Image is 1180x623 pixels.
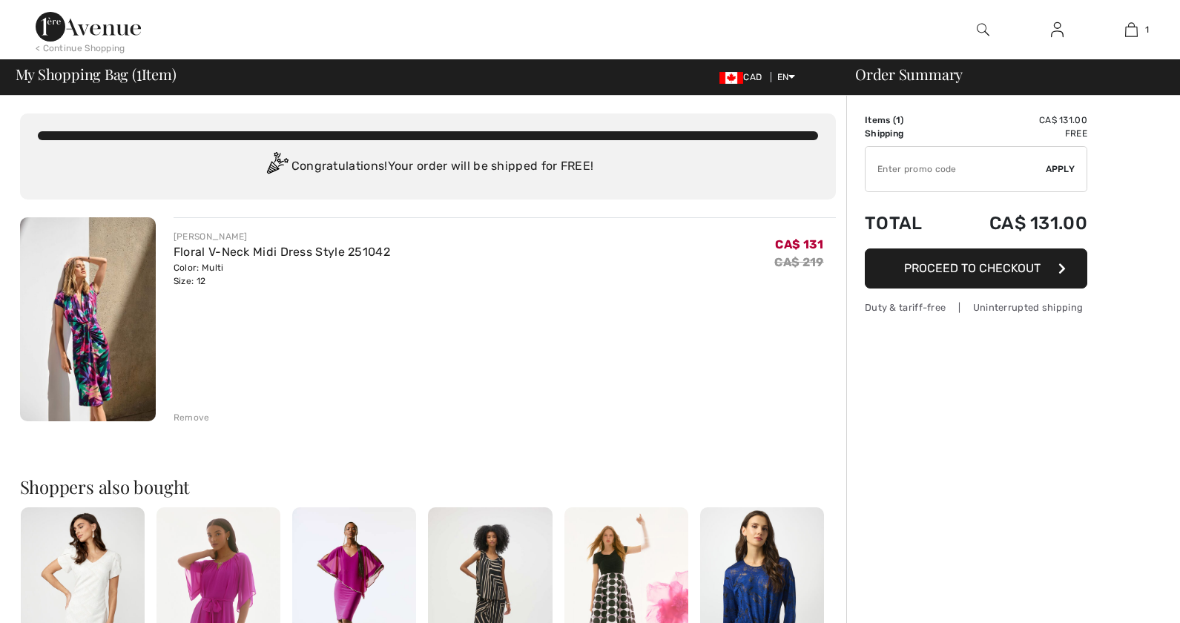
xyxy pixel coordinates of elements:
[174,230,390,243] div: [PERSON_NAME]
[1095,21,1167,39] a: 1
[1125,21,1138,39] img: My Bag
[1145,23,1149,36] span: 1
[1046,162,1075,176] span: Apply
[865,248,1087,289] button: Proceed to Checkout
[775,237,823,251] span: CA$ 131
[36,12,141,42] img: 1ère Avenue
[774,255,823,269] s: CA$ 219
[837,67,1171,82] div: Order Summary
[262,152,291,182] img: Congratulation2.svg
[719,72,743,84] img: Canadian Dollar
[20,217,156,421] img: Floral V-Neck Midi Dress Style 251042
[38,152,818,182] div: Congratulations! Your order will be shipped for FREE!
[977,21,989,39] img: search the website
[1051,21,1064,39] img: My Info
[174,245,390,259] a: Floral V-Neck Midi Dress Style 251042
[136,63,142,82] span: 1
[947,198,1087,248] td: CA$ 131.00
[896,115,900,125] span: 1
[865,300,1087,314] div: Duty & tariff-free | Uninterrupted shipping
[174,261,390,288] div: Color: Multi Size: 12
[947,127,1087,140] td: Free
[36,42,125,55] div: < Continue Shopping
[20,478,836,495] h2: Shoppers also bought
[719,72,768,82] span: CAD
[947,113,1087,127] td: CA$ 131.00
[1039,21,1075,39] a: Sign In
[777,72,796,82] span: EN
[865,113,947,127] td: Items ( )
[866,147,1046,191] input: Promo code
[865,198,947,248] td: Total
[174,411,210,424] div: Remove
[16,67,177,82] span: My Shopping Bag ( Item)
[865,127,947,140] td: Shipping
[904,261,1041,275] span: Proceed to Checkout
